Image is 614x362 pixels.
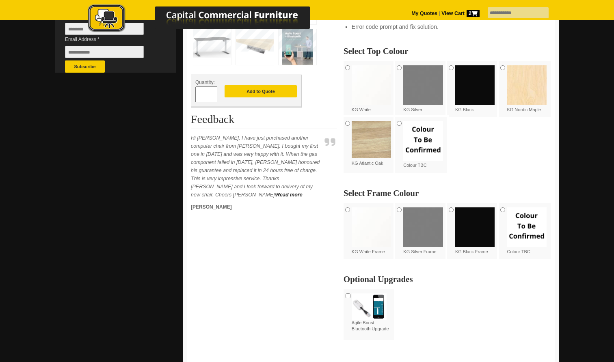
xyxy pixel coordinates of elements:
label: KG White Frame [352,207,391,255]
label: Colour TBC [507,207,547,255]
h2: Feedback [191,113,337,129]
span: 2 [467,10,480,17]
img: KG Atlantic Oak [352,121,391,158]
img: Capital Commercial Furniture Logo [65,4,350,34]
label: KG Silver [403,65,443,113]
label: KG Silver Frame [403,207,443,255]
label: Agile Boost Bluetooth Upgrade [352,293,391,332]
p: Hi [PERSON_NAME], I have just purchased another computer chair from [PERSON_NAME]. I bought my fi... [191,134,321,199]
img: KG White Frame [352,207,391,247]
img: KG Silver Frame [403,207,443,247]
label: KG White [352,65,391,113]
img: KG Nordic Maple [507,65,547,105]
h2: Select Frame Colour [344,189,551,197]
label: KG Nordic Maple [507,65,547,113]
a: View Cart2 [440,11,480,16]
span: Email Address * [65,35,156,43]
img: KG Black [455,65,495,105]
a: My Quotes [411,11,437,16]
h2: Optional Upgrades [344,275,551,283]
strong: View Cart [441,11,480,16]
a: Read more [276,192,303,198]
label: Colour TBC [403,121,443,168]
p: [PERSON_NAME] [191,203,321,211]
button: Subscribe [65,60,105,73]
span: Quantity: [195,80,215,85]
a: Capital Commercial Furniture Logo [65,4,350,36]
h2: Select Top Colour [344,47,551,55]
img: Colour TBC [403,121,443,161]
img: Agile Boost Bluetooth Upgrade [352,293,387,320]
img: KG White [352,65,391,105]
button: Add to Quote [225,85,297,97]
img: KG Silver [403,65,443,105]
img: KG Black Frame [455,207,495,247]
input: Last Name * [65,23,144,35]
label: KG Atlantic Oak [352,121,391,166]
label: KG Black Frame [455,207,495,255]
label: KG Black [455,65,495,113]
span: Error code prompt and fix solution. [352,24,439,30]
img: Colour TBC [507,207,547,247]
input: Email Address * [65,46,144,58]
